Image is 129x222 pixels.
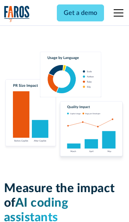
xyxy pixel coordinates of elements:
[4,6,30,22] img: Logo of the analytics and reporting company Faros.
[4,52,125,162] img: Charts tracking GitHub Copilot's usage and impact on velocity and quality
[57,4,104,21] a: Get a demo
[109,3,125,23] div: menu
[4,6,30,22] a: home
